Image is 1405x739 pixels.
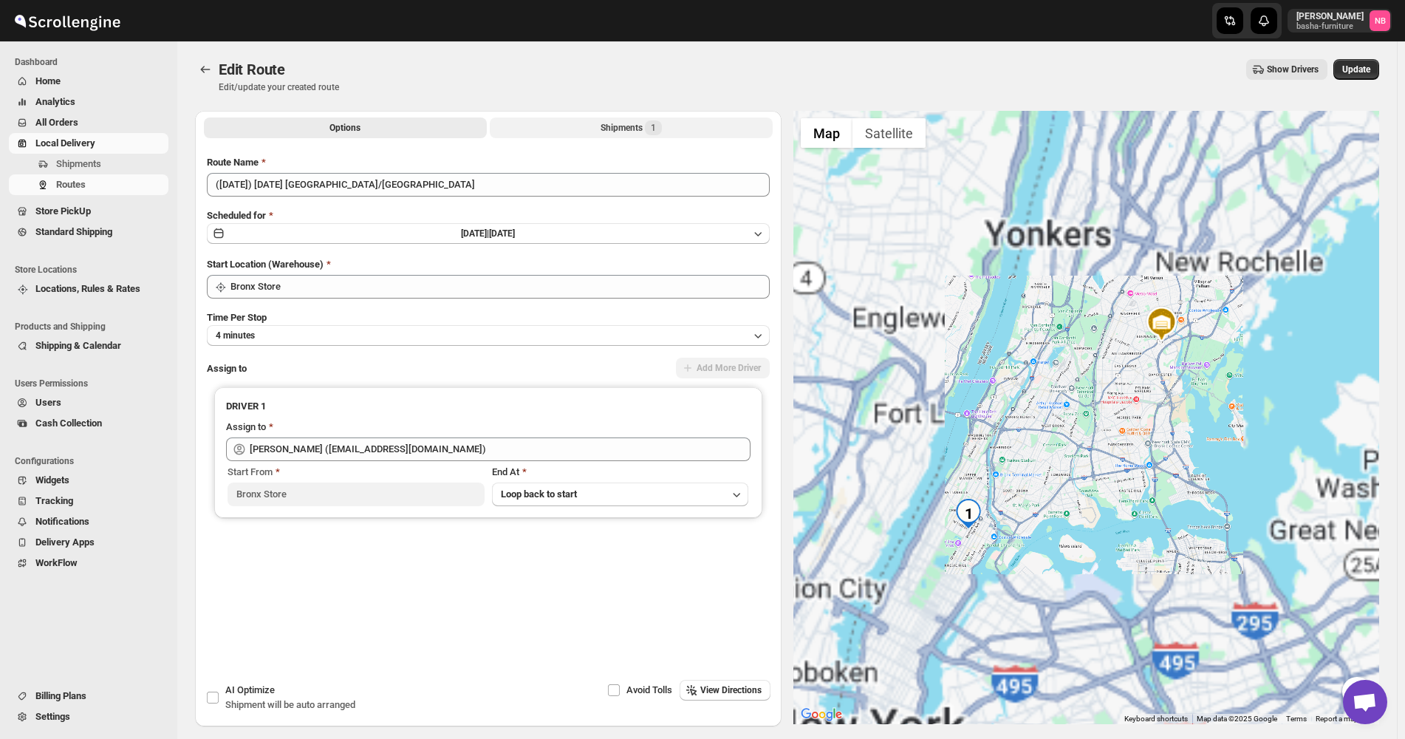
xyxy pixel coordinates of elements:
span: Map data ©2025 Google [1197,715,1277,723]
span: Tracking [35,495,73,506]
span: Shipping & Calendar [35,340,121,351]
button: Users [9,392,168,413]
span: Standard Shipping [35,226,112,237]
span: Products and Shipping [15,321,170,333]
span: Store Locations [15,264,170,276]
span: Locations, Rules & Rates [35,283,140,294]
span: Time Per Stop [207,312,267,323]
p: basha-furniture [1296,22,1364,31]
span: Cash Collection [35,418,102,429]
span: All Orders [35,117,78,128]
button: Cash Collection [9,413,168,434]
button: Billing Plans [9,686,168,706]
button: All Route Options [204,118,487,138]
button: Settings [9,706,168,727]
span: Scheduled for [207,210,266,221]
div: All Route Options [195,143,782,630]
span: 1 [651,122,656,134]
button: Routes [9,174,168,195]
span: AI Optimize [225,684,275,695]
span: [DATE] | [461,228,489,239]
span: Configurations [15,455,170,467]
span: Start Location (Warehouse) [207,259,324,270]
span: [DATE] [489,228,515,239]
button: Widgets [9,470,168,491]
span: Assign to [207,363,247,374]
span: Delivery Apps [35,537,95,548]
span: Shipment will be auto arranged [225,699,355,710]
span: Loop back to start [501,488,577,500]
span: Store PickUp [35,205,91,217]
button: Locations, Rules & Rates [9,279,168,299]
span: Start From [228,466,273,477]
span: Users Permissions [15,378,170,389]
h3: DRIVER 1 [226,399,751,414]
span: Analytics [35,96,75,107]
a: Terms (opens in new tab) [1286,715,1307,723]
span: Avoid Tolls [626,684,672,695]
button: Show satellite imagery [852,118,926,148]
span: Settings [35,711,70,722]
span: Edit Route [219,61,285,78]
button: [DATE]|[DATE] [207,223,770,244]
img: Google [797,705,846,724]
span: Show Drivers [1267,64,1319,75]
button: Home [9,71,168,92]
input: Search assignee [250,437,751,461]
a: Open this area in Google Maps (opens a new window) [797,705,846,724]
span: Route Name [207,157,259,168]
span: Shipments [56,158,101,169]
a: Report a map error [1316,715,1375,723]
button: Keyboard shortcuts [1124,714,1188,724]
span: Nael Basha [1370,10,1390,31]
span: Notifications [35,516,89,527]
button: WorkFlow [9,553,168,573]
span: Update [1342,64,1370,75]
button: Update [1333,59,1379,80]
span: 4 minutes [216,330,255,341]
input: Eg: Bengaluru Route [207,173,770,197]
div: Shipments [601,120,662,135]
button: All Orders [9,112,168,133]
button: View Directions [680,680,770,701]
button: Shipments [9,154,168,174]
button: 4 minutes [207,325,770,346]
button: Loop back to start [492,483,749,506]
button: Notifications [9,511,168,532]
p: [PERSON_NAME] [1296,10,1364,22]
button: Delivery Apps [9,532,168,553]
div: 1 [954,506,983,536]
span: Widgets [35,474,69,486]
span: WorkFlow [35,557,78,568]
span: Options [329,122,360,134]
button: Tracking [9,491,168,511]
span: Billing Plans [35,690,86,701]
span: Dashboard [15,56,170,68]
button: Selected Shipments [490,118,773,138]
text: NB [1375,16,1386,26]
a: Open chat [1343,680,1387,724]
input: Search location [230,275,770,299]
span: Home [35,75,61,86]
button: Show Drivers [1246,59,1327,80]
button: Shipping & Calendar [9,336,168,356]
div: End At [492,465,749,480]
img: ScrollEngine [12,2,123,39]
div: Assign to [226,420,266,435]
button: Map camera controls [1342,677,1372,706]
p: Edit/update your created route [219,81,339,93]
button: Show street map [801,118,852,148]
span: Local Delivery [35,137,95,149]
button: User menu [1288,9,1392,33]
span: Users [35,397,61,408]
button: Routes [195,59,216,80]
span: View Directions [700,684,762,696]
span: Routes [56,179,86,190]
button: Analytics [9,92,168,112]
